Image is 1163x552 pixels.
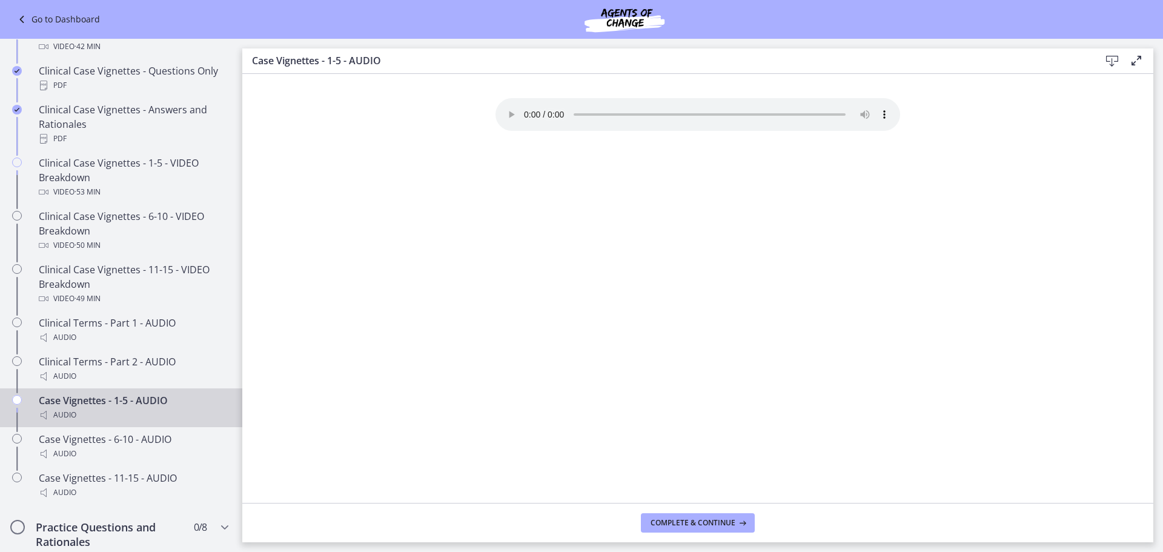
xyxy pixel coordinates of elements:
[651,518,735,528] span: Complete & continue
[39,447,228,461] div: Audio
[39,369,228,384] div: Audio
[39,39,228,54] div: Video
[252,53,1081,68] h3: Case Vignettes - 1-5 - AUDIO
[75,291,101,306] span: · 49 min
[39,330,228,345] div: Audio
[39,25,228,54] div: Clinical Terms - Part 2 - Terms 11-20
[39,238,228,253] div: Video
[39,156,228,199] div: Clinical Case Vignettes - 1-5 - VIDEO Breakdown
[39,64,228,93] div: Clinical Case Vignettes - Questions Only
[641,513,755,533] button: Complete & continue
[39,354,228,384] div: Clinical Terms - Part 2 - AUDIO
[39,209,228,253] div: Clinical Case Vignettes - 6-10 - VIDEO Breakdown
[39,291,228,306] div: Video
[39,131,228,146] div: PDF
[12,105,22,115] i: Completed
[39,102,228,146] div: Clinical Case Vignettes - Answers and Rationales
[39,185,228,199] div: Video
[36,520,184,549] h2: Practice Questions and Rationales
[194,520,207,534] span: 0 / 8
[39,408,228,422] div: Audio
[75,185,101,199] span: · 53 min
[39,316,228,345] div: Clinical Terms - Part 1 - AUDIO
[15,12,100,27] a: Go to Dashboard
[75,238,101,253] span: · 50 min
[75,39,101,54] span: · 42 min
[39,262,228,306] div: Clinical Case Vignettes - 11-15 - VIDEO Breakdown
[39,432,228,461] div: Case Vignettes - 6-10 - AUDIO
[39,393,228,422] div: Case Vignettes - 1-5 - AUDIO
[39,485,228,500] div: Audio
[12,66,22,76] i: Completed
[39,471,228,500] div: Case Vignettes - 11-15 - AUDIO
[552,5,697,34] img: Agents of Change
[39,78,228,93] div: PDF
